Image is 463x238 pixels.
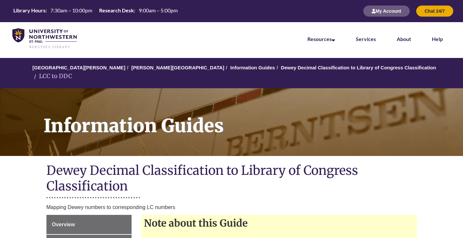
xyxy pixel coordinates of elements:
[52,222,75,227] span: Overview
[11,7,180,15] table: Hours Today
[46,215,132,234] a: Overview
[432,36,443,42] a: Help
[141,215,417,231] h2: Note about this Guide
[36,88,463,147] h1: Information Guides
[32,72,72,81] li: LCC to DDC
[96,7,136,14] th: Research Desk:
[363,6,410,17] button: My Account
[11,7,180,16] a: Hours Today
[356,36,376,42] a: Services
[416,8,453,14] a: Chat 24/7
[281,65,436,70] a: Dewey Decimal Classification to Library of Congress Classification
[416,6,453,17] button: Chat 24/7
[397,36,411,42] a: About
[307,36,335,42] a: Resources
[46,204,175,210] span: Mapping Dewey numbers to corresponding LC numbers
[230,65,275,70] a: Information Guides
[11,7,48,14] th: Library Hours:
[12,28,77,49] img: UNWSP Library Logo
[32,65,125,70] a: [GEOGRAPHIC_DATA][PERSON_NAME]
[131,65,224,70] a: [PERSON_NAME][GEOGRAPHIC_DATA]
[46,162,417,195] h1: Dewey Decimal Classification to Library of Congress Classification
[363,8,410,14] a: My Account
[139,7,178,13] span: 9:00am – 5:00pm
[50,7,92,13] span: 7:30am – 10:00pm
